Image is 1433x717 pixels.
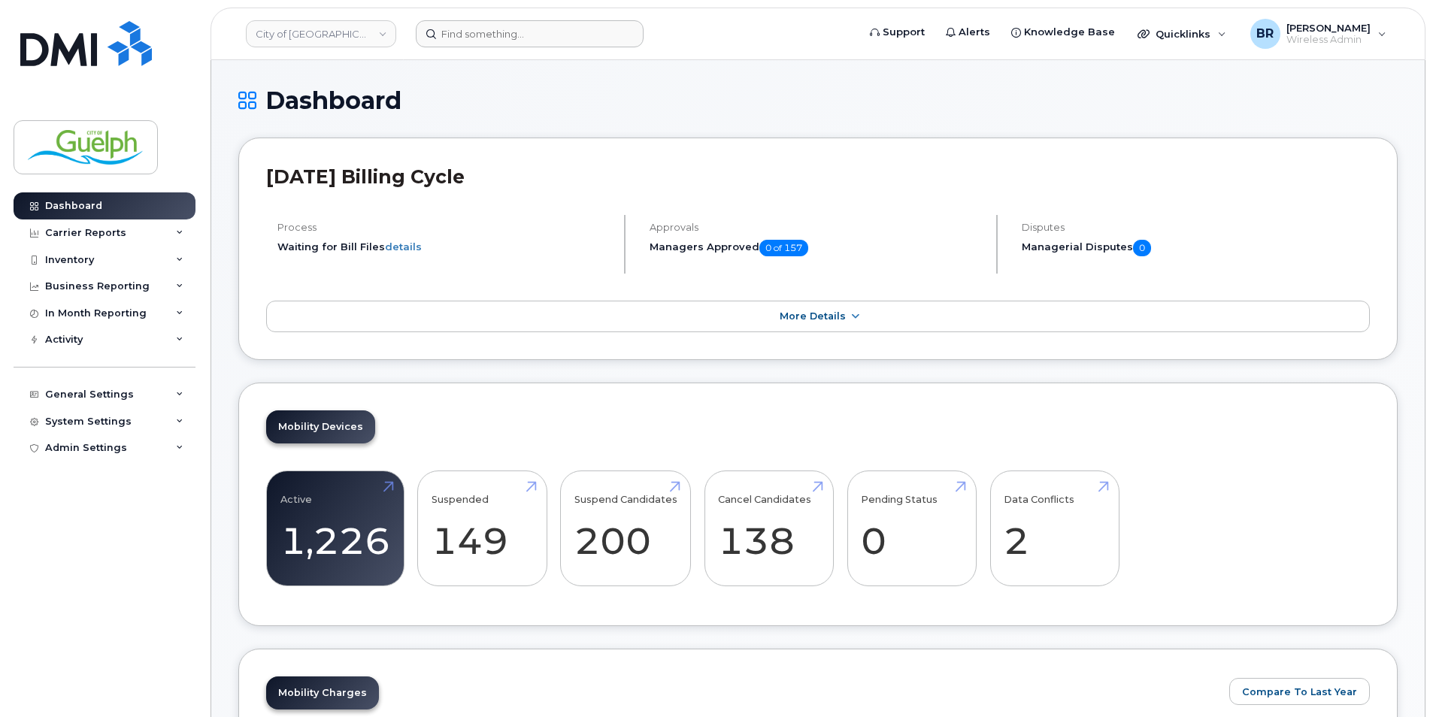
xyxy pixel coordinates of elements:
[1229,678,1370,705] button: Compare To Last Year
[1022,222,1370,233] h4: Disputes
[277,240,611,254] li: Waiting for Bill Files
[1242,685,1357,699] span: Compare To Last Year
[266,165,1370,188] h2: [DATE] Billing Cycle
[1004,479,1105,578] a: Data Conflicts 2
[1133,240,1151,256] span: 0
[650,222,983,233] h4: Approvals
[650,240,983,256] h5: Managers Approved
[266,410,375,443] a: Mobility Devices
[277,222,611,233] h4: Process
[759,240,808,256] span: 0 of 157
[238,87,1398,113] h1: Dashboard
[718,479,820,578] a: Cancel Candidates 138
[780,310,846,322] span: More Details
[266,676,379,709] a: Mobility Charges
[385,241,422,253] a: details
[861,479,962,578] a: Pending Status 0
[1022,240,1370,256] h5: Managerial Disputes
[280,479,390,578] a: Active 1,226
[574,479,677,578] a: Suspend Candidates 200
[432,479,533,578] a: Suspended 149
